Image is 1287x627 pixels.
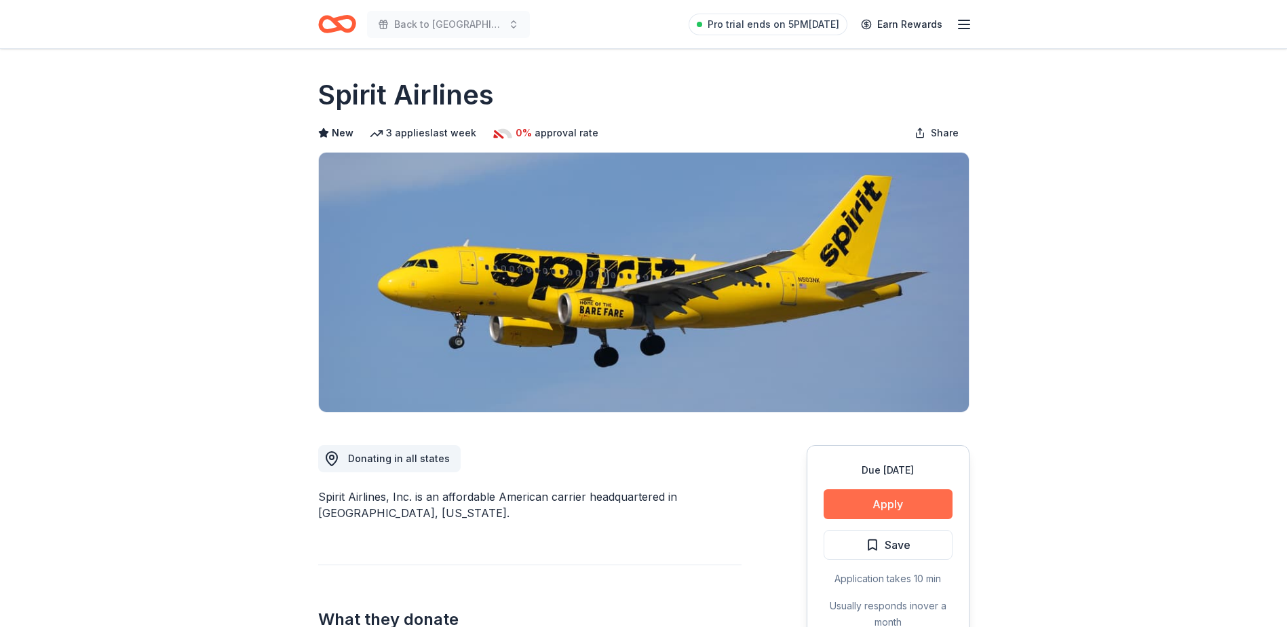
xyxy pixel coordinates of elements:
div: 3 applies last week [370,125,476,141]
button: Apply [824,489,953,519]
button: Save [824,530,953,560]
a: Home [318,8,356,40]
span: 0% [516,125,532,141]
span: New [332,125,353,141]
img: Image for Spirit Airlines [319,153,969,412]
h1: Spirit Airlines [318,76,494,114]
span: Back to [GEOGRAPHIC_DATA] [394,16,503,33]
a: Pro trial ends on 5PM[DATE] [689,14,847,35]
div: Due [DATE] [824,462,953,478]
a: Earn Rewards [853,12,950,37]
span: Save [885,536,910,554]
span: Donating in all states [348,453,450,464]
span: approval rate [535,125,598,141]
span: Share [931,125,959,141]
div: Spirit Airlines, Inc. is an affordable American carrier headquartered in [GEOGRAPHIC_DATA], [US_S... [318,489,742,521]
button: Back to [GEOGRAPHIC_DATA] [367,11,530,38]
button: Share [904,119,969,147]
div: Application takes 10 min [824,571,953,587]
span: Pro trial ends on 5PM[DATE] [708,16,839,33]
